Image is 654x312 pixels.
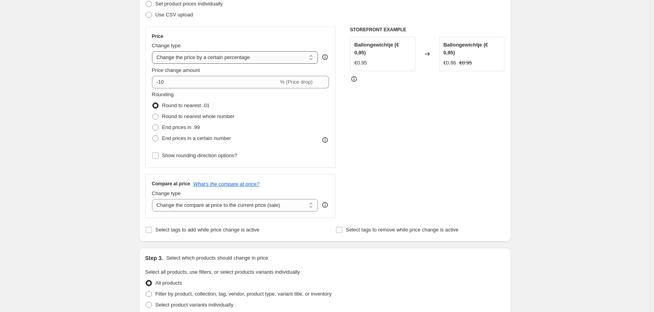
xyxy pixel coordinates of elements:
button: What's the compare at price? [193,181,260,187]
span: Use CSV upload [155,12,193,18]
span: Show rounding direction options? [162,152,237,158]
div: help [321,201,329,209]
div: help [321,53,329,61]
strike: €0.95 [459,59,472,67]
span: Change type [152,43,181,48]
span: Select all products, use filters, or select products variants individually [145,269,300,275]
input: -15 [152,76,278,88]
span: Round to nearest whole number [162,113,235,119]
span: % (Price drop) [280,79,313,85]
span: Round to nearest .01 [162,102,210,108]
span: Select product variants individually [155,302,233,308]
span: End prices in a certain number [162,135,231,141]
span: Ballongewichtje (€ 0,95) [354,42,399,56]
span: Select tags to add while price change is active [155,227,260,233]
span: All products [155,280,182,286]
span: Ballongewichtje (€ 0,95) [443,42,488,56]
span: Set product prices individually [155,1,223,7]
div: €0.95 [354,59,367,67]
p: Select which products should change in price [166,254,268,262]
span: Select tags to remove while price change is active [346,227,459,233]
h6: STOREFRONT EXAMPLE [350,27,505,33]
div: €0.86 [443,59,456,67]
span: End prices in .99 [162,124,200,130]
span: Rounding [152,91,174,97]
span: Filter by product, collection, tag, vendor, product type, variant title, or inventory [155,291,332,297]
span: Change type [152,190,181,196]
span: Price change amount [152,67,200,73]
h3: Compare at price [152,181,190,187]
h3: Price [152,33,163,39]
h2: Step 3. [145,254,163,262]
